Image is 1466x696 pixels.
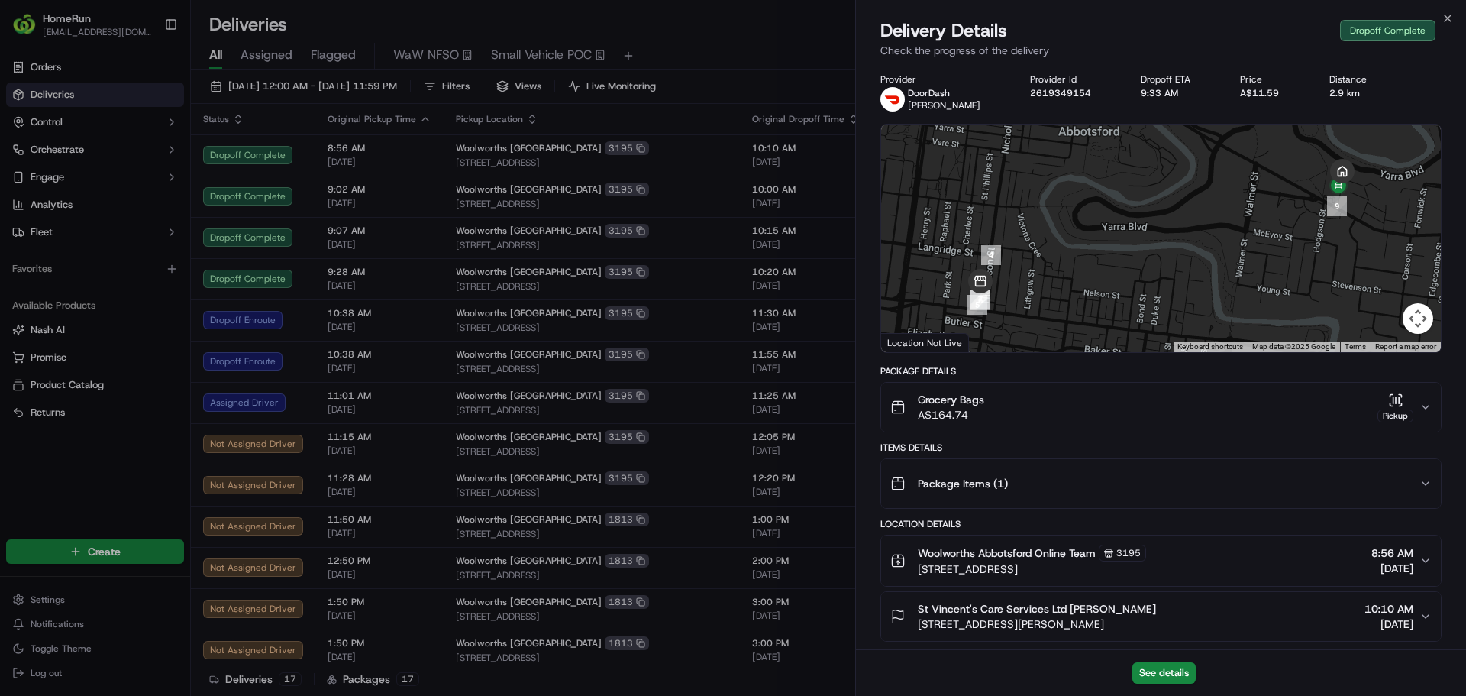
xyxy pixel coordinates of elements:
div: Provider [880,73,1006,86]
img: Google [885,332,935,352]
p: DoorDash [908,87,980,99]
span: Pylon [152,259,185,270]
div: Distance [1329,73,1392,86]
a: 💻API Documentation [123,215,251,243]
button: Keyboard shortcuts [1177,342,1243,352]
div: Location Not Live [881,333,969,352]
button: See details [1132,662,1196,684]
span: [DATE] [1371,561,1413,576]
div: 9:33 AM [1141,87,1216,99]
div: 7 [970,290,990,309]
div: Dropoff ETA [1141,73,1216,86]
span: Map data ©2025 Google [1252,342,1335,351]
div: Package Details [880,365,1442,377]
span: [STREET_ADDRESS] [918,562,1146,577]
div: 5 [967,295,987,315]
span: [DATE] [1364,617,1413,632]
a: 📗Knowledge Base [9,215,123,243]
div: 9 [1327,196,1347,216]
div: A$11.59 [1240,87,1304,99]
img: Nash [15,15,46,46]
button: Start new chat [260,151,278,169]
img: doordash_logo_v2.png [880,87,905,112]
input: Got a question? Start typing here... [40,99,275,115]
button: St Vincent's Care Services Ltd [PERSON_NAME][STREET_ADDRESS][PERSON_NAME]10:10 AM[DATE] [881,592,1441,641]
button: Package Items (1) [881,459,1441,508]
span: Knowledge Base [31,222,117,237]
div: 2.9 km [1329,87,1392,99]
span: Delivery Details [880,18,1007,43]
button: Pickup [1377,393,1413,422]
button: 2619349154 [1030,87,1091,99]
span: [PERSON_NAME] [908,99,980,112]
p: Check the progress of the delivery [880,43,1442,58]
img: 1736555255976-a54dd68f-1ca7-489b-9aae-adbdc363a1c4 [15,146,43,173]
div: Location Details [880,518,1442,530]
a: Powered byPylon [108,258,185,270]
button: Grocery BagsA$164.74Pickup [881,383,1441,432]
div: Items Details [880,442,1442,454]
a: Report a map error [1375,342,1436,351]
span: St Vincent's Care Services Ltd [PERSON_NAME] [918,601,1156,617]
div: 📗 [15,223,27,235]
div: Pickup [1377,410,1413,422]
div: Provider Id [1030,73,1116,86]
span: 8:56 AM [1371,545,1413,561]
span: Woolworths Abbotsford Online Team [918,545,1096,561]
span: Grocery Bags [918,392,984,407]
span: [STREET_ADDRESS][PERSON_NAME] [918,617,1156,632]
a: Terms (opens in new tab) [1345,342,1366,351]
span: Package Items ( 1 ) [918,476,1008,491]
span: A$164.74 [918,407,984,422]
button: Map camera controls [1403,303,1433,334]
span: API Documentation [144,222,245,237]
div: 💻 [129,223,141,235]
div: 4 [981,245,1001,265]
div: Start new chat [52,146,250,161]
button: Woolworths Abbotsford Online Team3195[STREET_ADDRESS]8:56 AM[DATE] [881,536,1441,586]
span: 3195 [1116,547,1141,559]
div: Price [1240,73,1304,86]
div: We're available if you need us! [52,161,193,173]
p: Welcome 👋 [15,61,278,86]
a: Open this area in Google Maps (opens a new window) [885,332,935,352]
span: 10:10 AM [1364,601,1413,617]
